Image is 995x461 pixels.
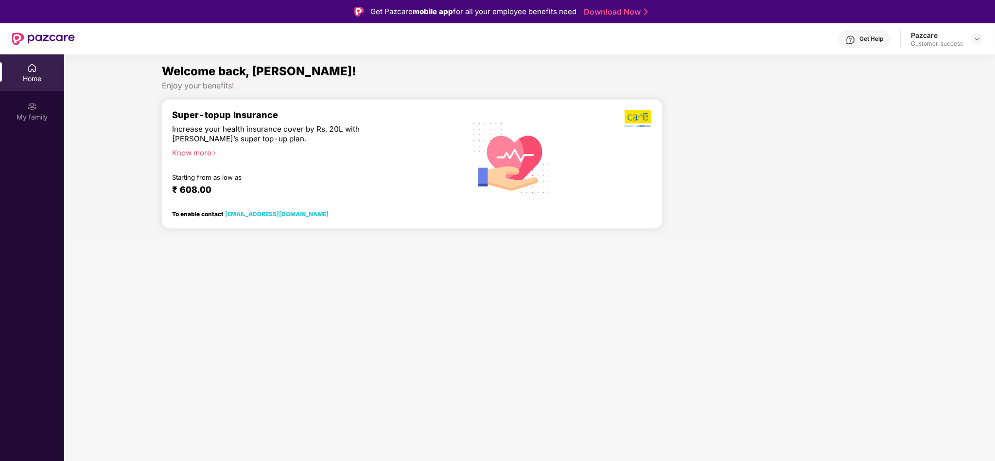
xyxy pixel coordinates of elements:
[172,148,446,155] div: Know more
[354,7,364,17] img: Logo
[172,124,410,144] div: Increase your health insurance cover by Rs. 20L with [PERSON_NAME]’s super top-up plan.
[584,7,645,17] a: Download Now
[466,110,559,205] img: svg+xml;base64,PHN2ZyB4bWxucz0iaHR0cDovL3d3dy53My5vcmcvMjAwMC9zdmciIHhtbG5zOnhsaW5rPSJodHRwOi8vd3...
[12,33,75,45] img: New Pazcare Logo
[172,173,411,180] div: Starting from as low as
[974,35,981,43] img: svg+xml;base64,PHN2ZyBpZD0iRHJvcGRvd24tMzJ4MzIiIHhtbG5zPSJodHRwOi8vd3d3LnczLm9yZy8yMDAwL3N2ZyIgd2...
[162,81,897,91] div: Enjoy your benefits!
[172,210,329,217] div: To enable contact
[413,7,454,16] strong: mobile app
[911,31,963,40] div: Pazcare
[625,109,652,128] img: b5dec4f62d2307b9de63beb79f102df3.png
[27,63,37,73] img: svg+xml;base64,PHN2ZyBpZD0iSG9tZSIgeG1sbnM9Imh0dHA6Ly93d3cudzMub3JnLzIwMDAvc3ZnIiB3aWR0aD0iMjAiIG...
[911,40,963,48] div: Customer_success
[846,35,855,45] img: svg+xml;base64,PHN2ZyBpZD0iSGVscC0zMngzMiIgeG1sbnM9Imh0dHA6Ly93d3cudzMub3JnLzIwMDAvc3ZnIiB3aWR0aD...
[859,35,883,43] div: Get Help
[172,184,442,196] div: ₹ 608.00
[644,7,648,17] img: Stroke
[27,102,37,111] img: svg+xml;base64,PHN2ZyB3aWR0aD0iMjAiIGhlaWdodD0iMjAiIHZpZXdCb3g9IjAgMCAyMCAyMCIgZmlsbD0ibm9uZSIgeG...
[211,151,217,156] span: right
[225,210,329,218] a: [EMAIL_ADDRESS][DOMAIN_NAME]
[371,6,577,17] div: Get Pazcare for all your employee benefits need
[172,109,452,120] div: Super-topup Insurance
[162,64,356,78] span: Welcome back, [PERSON_NAME]!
